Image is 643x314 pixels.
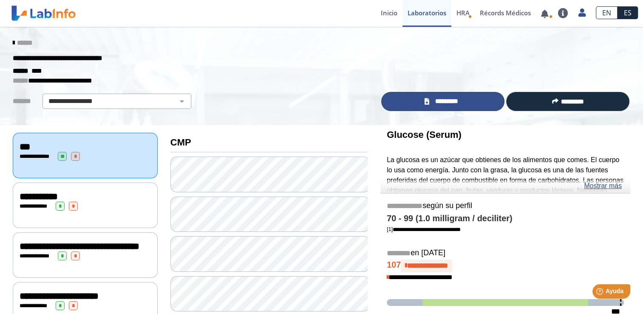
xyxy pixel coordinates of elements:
[387,155,624,226] p: La glucosa es un azúcar que obtienes de los alimentos que comes. El cuerpo lo usa como energía. J...
[170,137,191,148] b: CMP
[387,201,624,211] h5: según su perfil
[584,181,622,191] a: Mostrar más
[596,6,618,19] a: EN
[387,248,624,258] h5: en [DATE]
[387,214,624,224] h4: 70 - 99 (1.0 milligram / deciliter)
[618,6,638,19] a: ES
[567,281,634,305] iframe: Help widget launcher
[387,129,462,140] b: Glucose (Serum)
[456,9,470,17] span: HRA
[387,260,624,272] h4: 107
[387,226,461,232] a: [1]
